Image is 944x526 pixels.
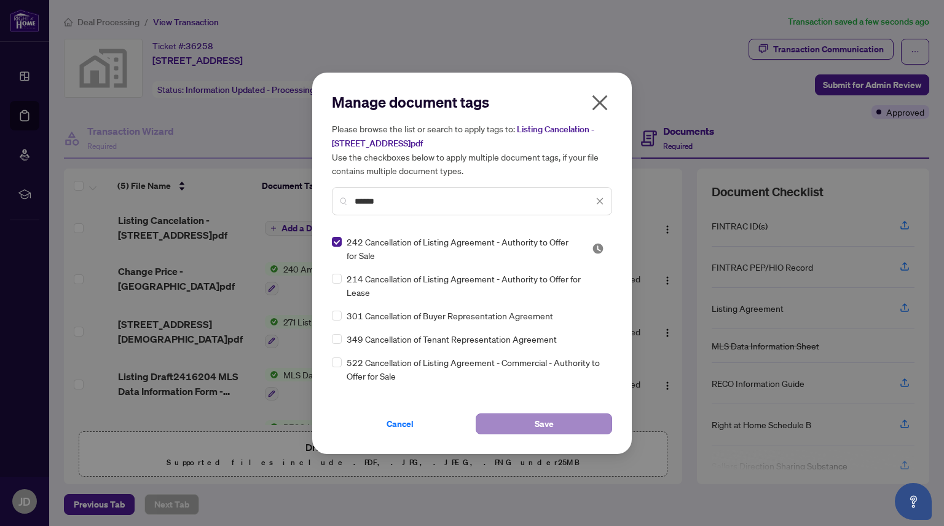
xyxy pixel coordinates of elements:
[332,122,612,177] h5: Please browse the list or search to apply tags to: Use the checkboxes below to apply multiple doc...
[347,309,553,322] span: 301 Cancellation of Buyer Representation Agreement
[332,124,594,149] span: Listing Cancelation - [STREET_ADDRESS]pdf
[596,197,604,205] span: close
[332,413,468,434] button: Cancel
[590,93,610,113] span: close
[347,235,577,262] span: 242 Cancellation of Listing Agreement - Authority to Offer for Sale
[347,332,557,346] span: 349 Cancellation of Tenant Representation Agreement
[592,242,604,255] img: status
[347,356,605,383] span: 522 Cancellation of Listing Agreement - Commercial - Authority to Offer for Sale
[332,92,612,112] h2: Manage document tags
[347,272,605,299] span: 214 Cancellation of Listing Agreement - Authority to Offer for Lease
[895,483,932,520] button: Open asap
[535,414,554,434] span: Save
[387,414,414,434] span: Cancel
[476,413,612,434] button: Save
[592,242,604,255] span: Pending Review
